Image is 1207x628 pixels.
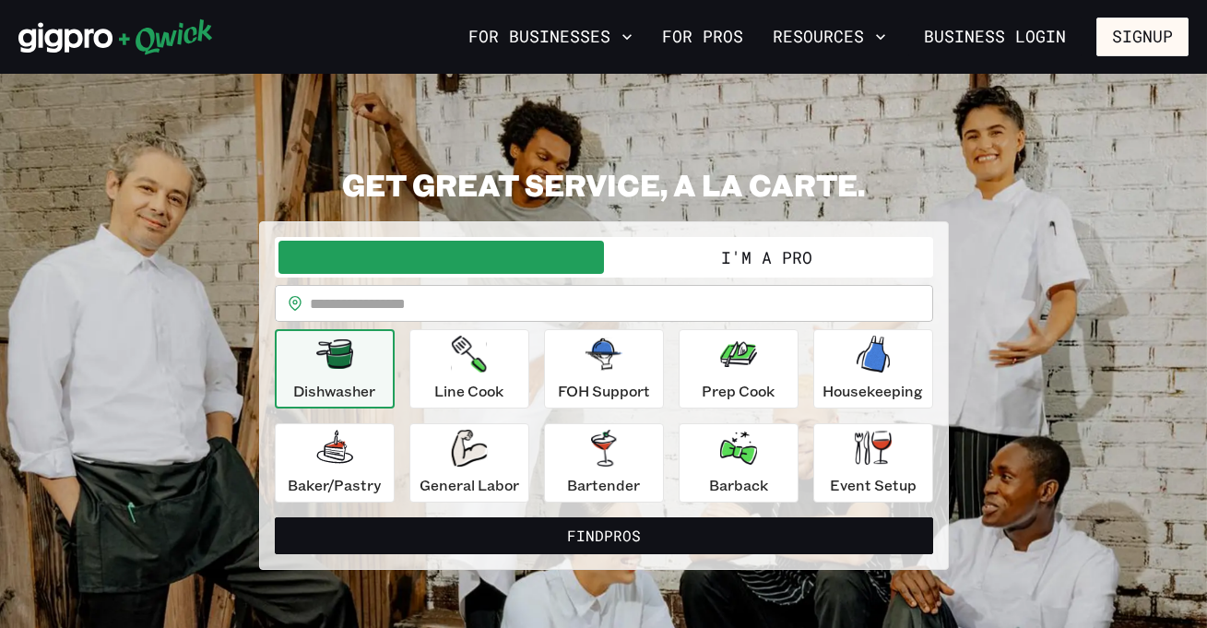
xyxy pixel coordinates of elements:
h2: GET GREAT SERVICE, A LA CARTE. [259,166,949,203]
button: Resources [765,21,893,53]
button: I'm a Pro [604,241,929,274]
p: Bartender [567,474,640,496]
a: For Pros [655,21,751,53]
button: Dishwasher [275,329,395,409]
p: Dishwasher [293,380,375,402]
button: For Businesses [461,21,640,53]
button: Housekeeping [813,329,933,409]
button: Prep Cook [679,329,799,409]
p: Housekeeping [822,380,923,402]
button: Signup [1096,18,1189,56]
button: I'm a Business [278,241,604,274]
p: General Labor [420,474,519,496]
p: Line Cook [434,380,503,402]
p: Prep Cook [702,380,775,402]
button: Line Cook [409,329,529,409]
p: Event Setup [830,474,917,496]
button: FOH Support [544,329,664,409]
p: Baker/Pastry [288,474,381,496]
button: Event Setup [813,423,933,503]
p: FOH Support [558,380,650,402]
a: Business Login [908,18,1082,56]
button: FindPros [275,517,933,554]
button: Barback [679,423,799,503]
button: General Labor [409,423,529,503]
button: Baker/Pastry [275,423,395,503]
p: Barback [709,474,768,496]
button: Bartender [544,423,664,503]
